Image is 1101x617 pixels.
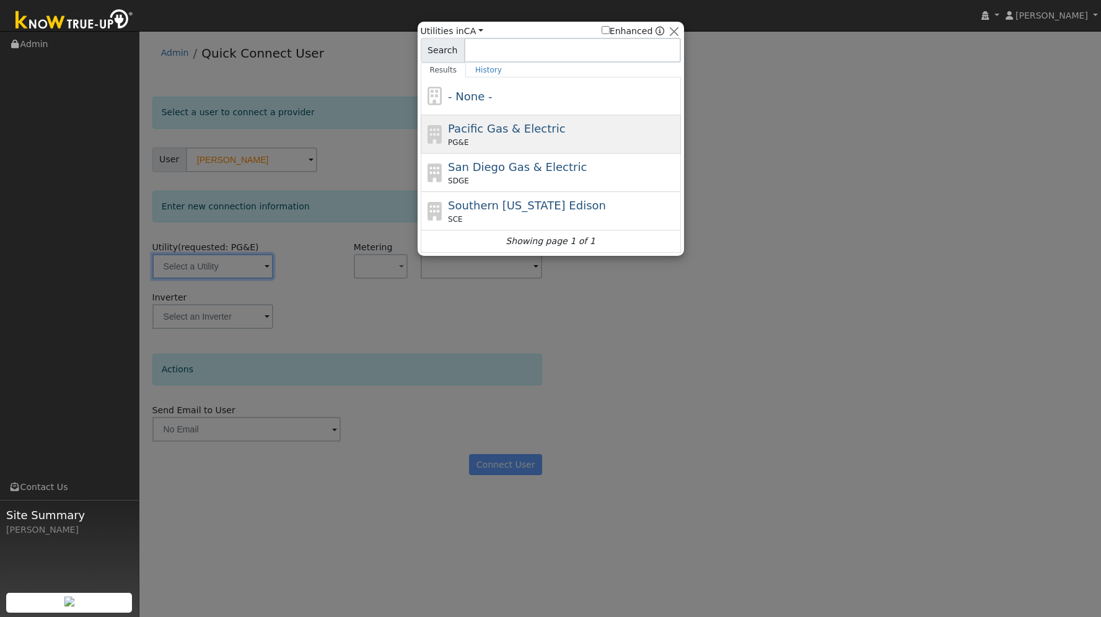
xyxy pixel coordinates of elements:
[448,137,468,148] span: PG&E
[9,7,139,35] img: Know True-Up
[506,235,595,248] i: Showing page 1 of 1
[1015,11,1088,20] span: [PERSON_NAME]
[448,90,492,103] span: - None -
[448,214,463,225] span: SCE
[421,38,465,63] span: Search
[602,25,665,38] span: Show enhanced providers
[421,25,483,38] span: Utilities in
[6,507,133,523] span: Site Summary
[448,175,469,186] span: SDGE
[464,26,483,36] a: CA
[602,25,653,38] label: Enhanced
[448,199,606,212] span: Southern [US_STATE] Edison
[421,63,467,77] a: Results
[64,597,74,606] img: retrieve
[6,523,133,536] div: [PERSON_NAME]
[602,26,610,34] input: Enhanced
[466,63,511,77] a: History
[656,26,664,36] a: Enhanced Providers
[448,122,565,135] span: Pacific Gas & Electric
[448,160,587,173] span: San Diego Gas & Electric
